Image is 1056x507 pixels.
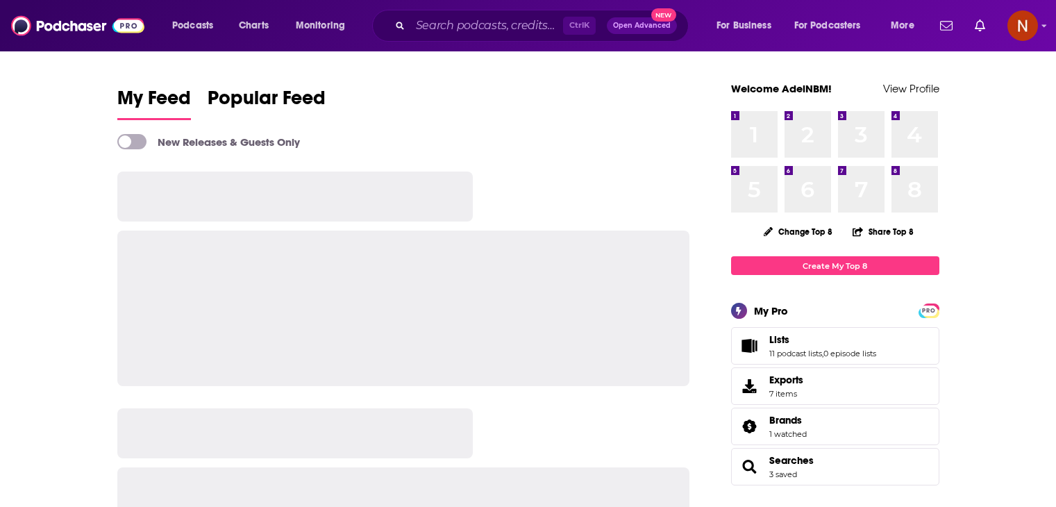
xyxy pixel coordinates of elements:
[707,15,789,37] button: open menu
[731,408,939,445] span: Brands
[769,349,822,358] a: 11 podcast lists
[296,16,345,35] span: Monitoring
[769,414,802,426] span: Brands
[755,223,841,240] button: Change Top 8
[286,15,363,37] button: open menu
[921,306,937,316] span: PRO
[769,389,803,399] span: 7 items
[731,82,832,95] a: Welcome AdelNBM!
[891,16,914,35] span: More
[162,15,231,37] button: open menu
[736,336,764,356] a: Lists
[563,17,596,35] span: Ctrl K
[822,349,823,358] span: ,
[716,16,771,35] span: For Business
[117,134,300,149] a: New Releases & Guests Only
[736,417,764,436] a: Brands
[172,16,213,35] span: Podcasts
[117,86,191,118] span: My Feed
[785,15,881,37] button: open menu
[1007,10,1038,41] button: Show profile menu
[921,305,937,315] a: PRO
[208,86,326,118] span: Popular Feed
[410,15,563,37] input: Search podcasts, credits, & more...
[117,86,191,120] a: My Feed
[731,367,939,405] a: Exports
[883,82,939,95] a: View Profile
[613,22,671,29] span: Open Advanced
[769,454,814,467] a: Searches
[385,10,702,42] div: Search podcasts, credits, & more...
[881,15,932,37] button: open menu
[731,448,939,485] span: Searches
[754,304,788,317] div: My Pro
[969,14,991,38] a: Show notifications dropdown
[230,15,277,37] a: Charts
[731,256,939,275] a: Create My Top 8
[736,457,764,476] a: Searches
[736,376,764,396] span: Exports
[1007,10,1038,41] span: Logged in as AdelNBM
[208,86,326,120] a: Popular Feed
[651,8,676,22] span: New
[769,333,876,346] a: Lists
[935,14,958,38] a: Show notifications dropdown
[769,374,803,386] span: Exports
[607,17,677,34] button: Open AdvancedNew
[11,13,144,39] img: Podchaser - Follow, Share and Rate Podcasts
[852,218,914,245] button: Share Top 8
[1007,10,1038,41] img: User Profile
[769,469,797,479] a: 3 saved
[731,327,939,365] span: Lists
[769,429,807,439] a: 1 watched
[769,333,789,346] span: Lists
[239,16,269,35] span: Charts
[823,349,876,358] a: 0 episode lists
[769,414,807,426] a: Brands
[794,16,861,35] span: For Podcasters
